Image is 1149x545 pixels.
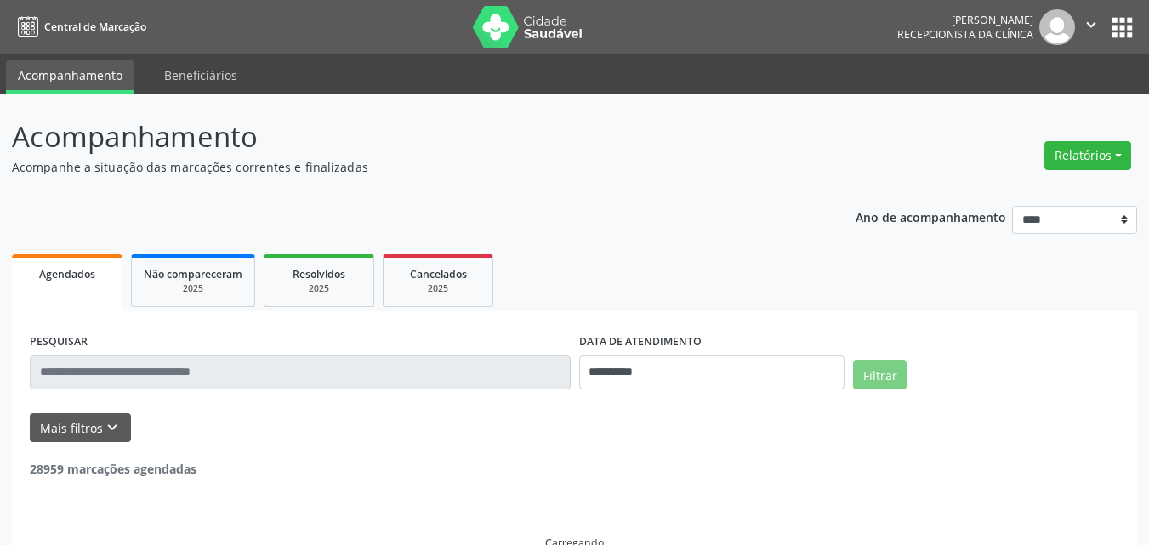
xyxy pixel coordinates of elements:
[6,60,134,94] a: Acompanhamento
[1082,15,1101,34] i: 
[1075,9,1107,45] button: 
[44,20,146,34] span: Central de Marcação
[12,13,146,41] a: Central de Marcação
[39,267,95,281] span: Agendados
[30,461,196,477] strong: 28959 marcações agendadas
[410,267,467,281] span: Cancelados
[152,60,249,90] a: Beneficiários
[276,282,361,295] div: 2025
[30,329,88,355] label: PESQUISAR
[853,360,907,389] button: Filtrar
[12,158,799,176] p: Acompanhe a situação das marcações correntes e finalizadas
[897,27,1033,42] span: Recepcionista da clínica
[1107,13,1137,43] button: apps
[103,418,122,437] i: keyboard_arrow_down
[144,282,242,295] div: 2025
[856,206,1006,227] p: Ano de acompanhamento
[1039,9,1075,45] img: img
[1044,141,1131,170] button: Relatórios
[12,116,799,158] p: Acompanhamento
[395,282,481,295] div: 2025
[897,13,1033,27] div: [PERSON_NAME]
[144,267,242,281] span: Não compareceram
[293,267,345,281] span: Resolvidos
[30,413,131,443] button: Mais filtroskeyboard_arrow_down
[579,329,702,355] label: DATA DE ATENDIMENTO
